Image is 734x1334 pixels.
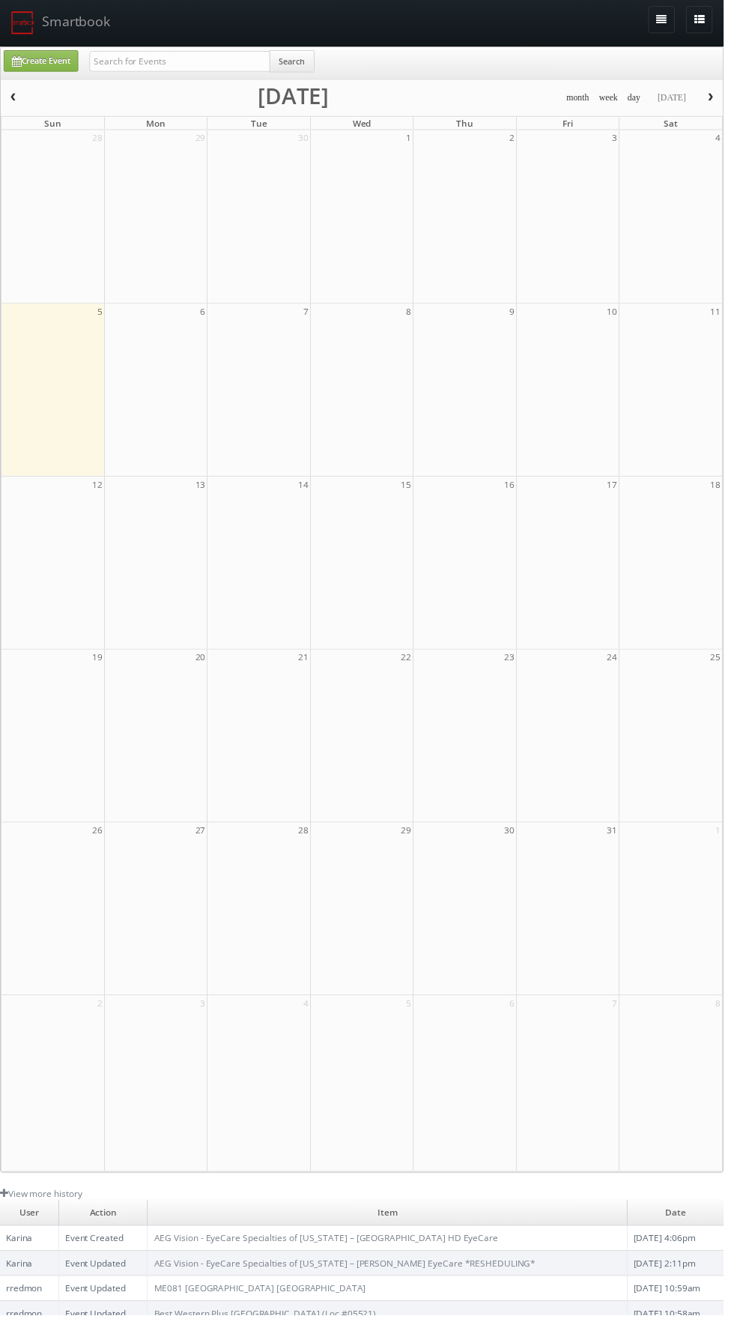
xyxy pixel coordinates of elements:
span: 28 [301,834,315,850]
span: 7 [619,1009,628,1025]
span: 30 [510,834,524,850]
td: [DATE] 4:06pm [636,1243,734,1268]
td: Action [60,1217,150,1243]
span: 26 [92,834,106,850]
span: 2 [515,132,524,148]
span: 13 [196,483,210,499]
td: Item [150,1217,636,1243]
button: week [602,90,632,109]
span: 15 [405,483,419,499]
h2: [DATE] [261,90,333,105]
a: AEG Vision - EyeCare Specialties of [US_STATE] – [GEOGRAPHIC_DATA] HD EyeCare [156,1249,505,1262]
span: Thu [463,118,480,131]
a: AEG Vision - EyeCare Specialties of [US_STATE] – [PERSON_NAME] EyeCare *RESHEDULING* [156,1275,543,1288]
span: Sat [673,118,688,131]
span: 12 [92,483,106,499]
span: 17 [614,483,628,499]
span: 16 [510,483,524,499]
span: 25 [719,659,733,674]
span: 1 [410,132,419,148]
span: 2 [97,1009,106,1025]
span: 1 [724,834,733,850]
img: smartbook-logo.png [11,11,35,35]
span: 8 [724,1009,733,1025]
span: 5 [410,1009,419,1025]
span: 6 [201,308,210,324]
span: 9 [515,308,524,324]
span: Mon [148,118,168,131]
span: 29 [405,834,419,850]
span: 4 [724,132,733,148]
span: 3 [201,1009,210,1025]
a: Create Event [4,51,79,73]
span: 5 [97,308,106,324]
a: ME081 [GEOGRAPHIC_DATA] [GEOGRAPHIC_DATA] [156,1300,371,1313]
input: Search for Events [91,52,274,73]
span: 23 [510,659,524,674]
span: 14 [301,483,315,499]
span: Wed [357,118,376,131]
span: 4 [306,1009,315,1025]
span: 18 [719,483,733,499]
td: [DATE] 10:59am [636,1294,734,1319]
span: 24 [614,659,628,674]
button: [DATE] [661,90,701,109]
span: 20 [196,659,210,674]
span: 27 [196,834,210,850]
span: Tue [255,118,271,131]
td: Event Updated [60,1294,150,1319]
button: month [569,90,603,109]
span: 10 [614,308,628,324]
span: 3 [619,132,628,148]
td: Date [636,1217,734,1243]
span: Sun [45,118,62,131]
button: day [631,90,655,109]
span: 11 [719,308,733,324]
span: 19 [92,659,106,674]
td: [DATE] 2:11pm [636,1268,734,1294]
span: 21 [301,659,315,674]
span: 30 [301,132,315,148]
td: Event Created [60,1243,150,1268]
button: Search [273,51,319,73]
td: Event Updated [60,1268,150,1294]
span: 22 [405,659,419,674]
span: 8 [410,308,419,324]
span: 7 [306,308,315,324]
span: 28 [92,132,106,148]
span: Fri [571,118,581,131]
span: 31 [614,834,628,850]
span: 6 [515,1009,524,1025]
span: 29 [196,132,210,148]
